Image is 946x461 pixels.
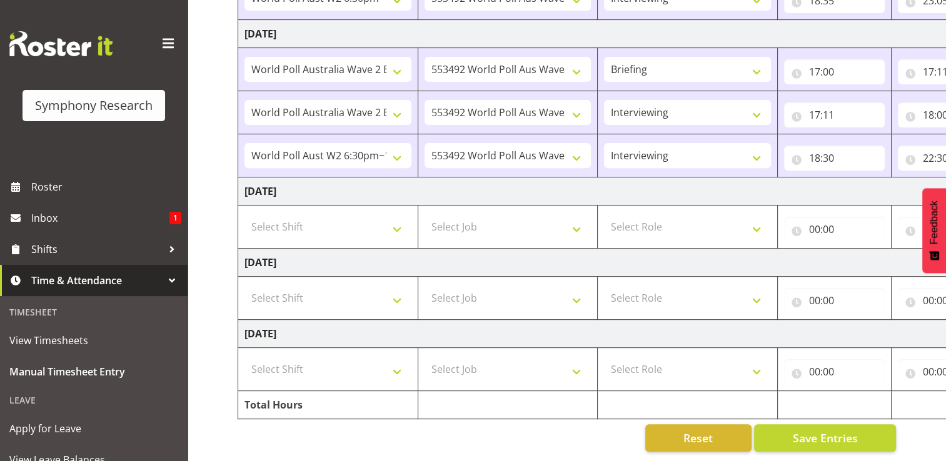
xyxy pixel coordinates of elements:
input: Click to select... [784,146,885,171]
span: View Timesheets [9,331,178,350]
button: Save Entries [754,424,896,452]
span: Apply for Leave [9,419,178,438]
span: Roster [31,177,181,196]
div: Symphony Research [35,96,153,115]
td: Total Hours [238,391,418,419]
div: Timesheet [3,299,184,325]
span: 1 [169,212,181,224]
input: Click to select... [784,102,885,127]
input: Click to select... [784,217,885,242]
span: Shifts [31,240,163,259]
input: Click to select... [784,288,885,313]
span: Time & Attendance [31,271,163,290]
button: Feedback - Show survey [922,188,946,273]
input: Click to select... [784,359,885,384]
a: Manual Timesheet Entry [3,356,184,387]
img: Rosterit website logo [9,31,113,56]
span: Reset [683,430,713,446]
a: View Timesheets [3,325,184,356]
span: Manual Timesheet Entry [9,362,178,381]
button: Reset [645,424,752,452]
div: Leave [3,387,184,413]
span: Feedback [928,201,940,244]
input: Click to select... [784,59,885,84]
span: Inbox [31,209,169,227]
a: Apply for Leave [3,413,184,444]
span: Save Entries [792,430,857,446]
